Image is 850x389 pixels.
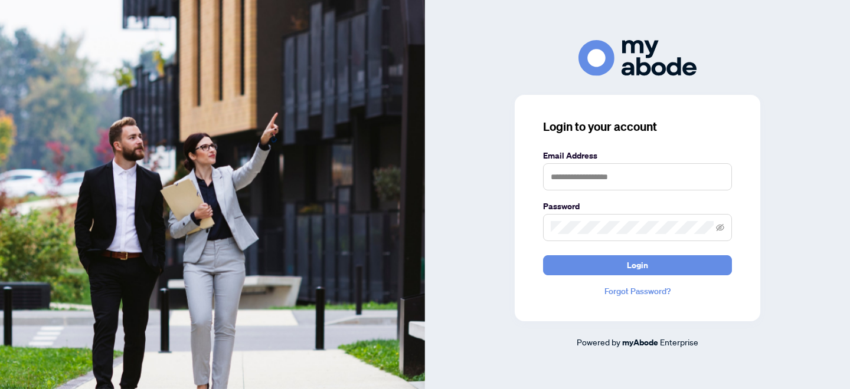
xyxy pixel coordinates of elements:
[543,149,732,162] label: Email Address
[543,285,732,298] a: Forgot Password?
[627,256,648,275] span: Login
[716,223,724,232] span: eye-invisible
[543,118,732,135] h3: Login to your account
[660,337,698,347] span: Enterprise
[622,336,658,349] a: myAbode
[577,337,620,347] span: Powered by
[543,255,732,275] button: Login
[543,200,732,213] label: Password
[578,40,697,76] img: ma-logo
